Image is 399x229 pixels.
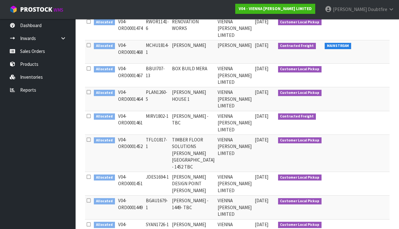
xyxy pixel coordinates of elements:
[54,7,63,13] small: WMS
[117,172,144,196] td: V04-ORD0001451
[144,40,170,64] td: MCHU1814-1
[20,5,52,14] span: ProStock
[255,66,268,72] span: [DATE]
[278,113,316,120] span: Contracted Freight
[278,175,322,181] span: Customer Local Pickup
[239,6,312,11] strong: V04 - VIENNA [PERSON_NAME] LIMITED
[216,111,253,135] td: VIENNA [PERSON_NAME] LIMITED
[278,19,322,26] span: Customer Local Pickup
[94,43,115,49] span: Allocated
[94,198,115,204] span: Allocated
[255,89,268,95] span: [DATE]
[216,40,253,64] td: [PERSON_NAME]
[278,137,322,144] span: Customer Local Pickup
[278,222,322,228] span: Customer Local Pickup
[94,222,115,228] span: Allocated
[117,16,144,40] td: V04-ORD0001474
[94,90,115,96] span: Allocated
[94,113,115,120] span: Allocated
[117,40,144,64] td: V04-ORD0001468
[278,90,322,96] span: Customer Local Pickup
[170,16,216,40] td: RENOVATION WORKS
[144,64,170,87] td: BBUI707-13
[144,135,170,172] td: TFLO1817-1
[278,66,322,72] span: Customer Local Pickup
[170,64,216,87] td: BOX BUILD MERA
[170,135,216,172] td: TIMBER FLOOR SOLUTIONS [PERSON_NAME][GEOGRAPHIC_DATA] - 1452 TBC
[333,6,367,12] span: [PERSON_NAME]
[144,16,170,40] td: RWOR1141-6
[216,16,253,40] td: VIENNA [PERSON_NAME] LIMITED
[278,43,316,49] span: Contracted Freight
[117,196,144,219] td: V04-ORD0001449
[144,111,170,135] td: MIRV1802-1
[117,64,144,87] td: V04-ORD0001467
[255,42,268,48] span: [DATE]
[255,113,268,119] span: [DATE]
[170,196,216,219] td: [PERSON_NAME] - 1449- TBC
[255,174,268,180] span: [DATE]
[255,198,268,203] span: [DATE]
[144,196,170,219] td: BGAU1679-1
[94,175,115,181] span: Allocated
[170,87,216,111] td: [PERSON_NAME] HOUSE 1
[117,87,144,111] td: V04-ORD0001464
[278,198,322,204] span: Customer Local Pickup
[144,172,170,196] td: JDES1694-1
[216,196,253,219] td: VIENNA [PERSON_NAME] LIMITED
[144,87,170,111] td: PLAN1260-5
[170,111,216,135] td: [PERSON_NAME] - TBC
[170,172,216,196] td: [PERSON_NAME] DESIGN POINT [PERSON_NAME]
[94,66,115,72] span: Allocated
[216,87,253,111] td: VIENNA [PERSON_NAME] LIMITED
[216,172,253,196] td: VIENNA [PERSON_NAME] LIMITED
[94,19,115,26] span: Allocated
[255,137,268,143] span: [DATE]
[216,135,253,172] td: VIENNA [PERSON_NAME] LIMITED
[117,111,144,135] td: V04-ORD0001461
[94,137,115,144] span: Allocated
[255,221,268,227] span: [DATE]
[9,5,17,13] img: cube-alt.png
[325,43,351,49] span: MAINSTREAM
[117,135,144,172] td: V04-ORD0001452
[170,40,216,64] td: [PERSON_NAME]
[368,6,387,12] span: Doubtfire
[216,64,253,87] td: VIENNA [PERSON_NAME] LIMITED
[255,19,268,25] span: [DATE]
